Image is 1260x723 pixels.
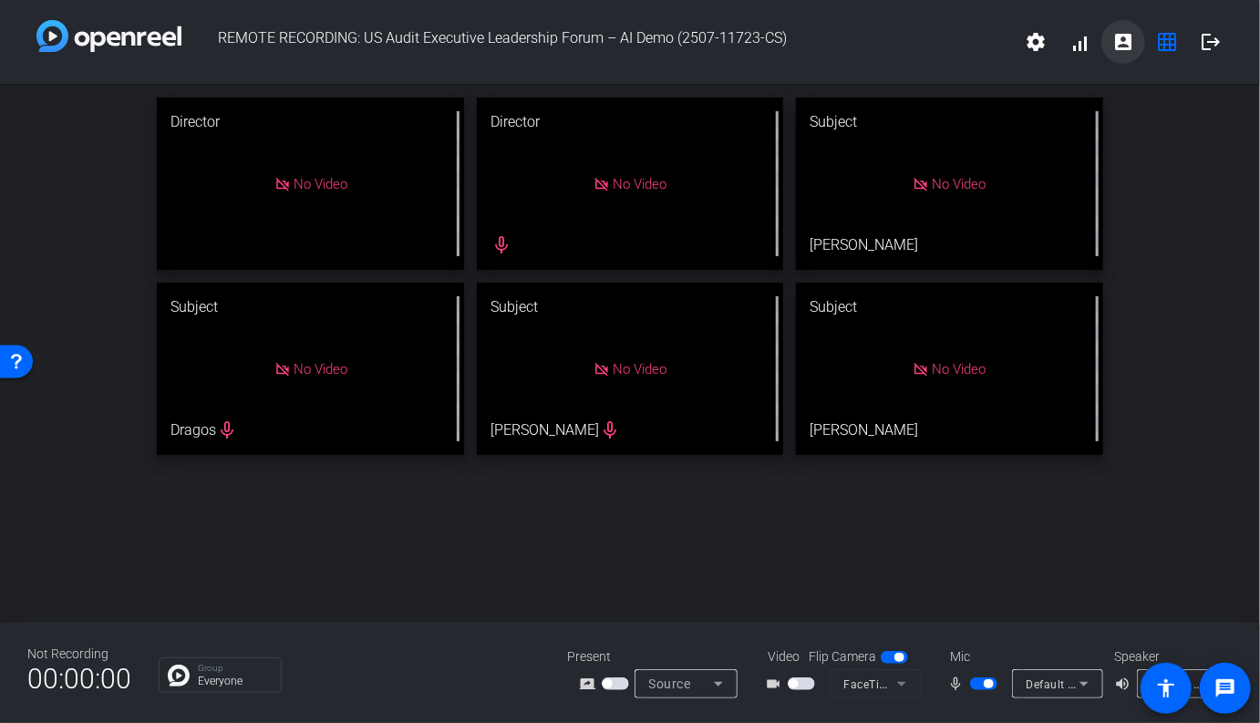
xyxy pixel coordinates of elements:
[766,673,788,695] mat-icon: videocam_outline
[1156,31,1178,53] mat-icon: grid_on
[36,20,181,52] img: white-gradient.svg
[948,673,970,695] mat-icon: mic_none
[294,175,347,191] span: No Video
[1200,31,1222,53] mat-icon: logout
[613,360,666,377] span: No Video
[181,20,1014,64] span: REMOTE RECORDING: US Audit Executive Leadership Forum – AI Demo (2507-11723-CS)
[932,360,986,377] span: No Video
[796,98,1103,147] div: Subject
[580,673,602,695] mat-icon: screen_share_outline
[1112,31,1134,53] mat-icon: account_box
[567,647,749,666] div: Present
[649,677,691,691] span: Source
[477,98,784,147] div: Director
[198,664,272,673] p: Group
[27,645,131,664] div: Not Recording
[157,98,464,147] div: Director
[932,175,986,191] span: No Video
[1214,677,1236,699] mat-icon: message
[157,283,464,332] div: Subject
[613,175,666,191] span: No Video
[477,283,784,332] div: Subject
[294,360,347,377] span: No Video
[932,647,1114,666] div: Mic
[198,676,272,687] p: Everyone
[809,647,876,666] span: Flip Camera
[768,647,800,666] span: Video
[27,656,131,701] span: 00:00:00
[1058,20,1101,64] button: signal_cellular_alt
[1114,647,1224,666] div: Speaker
[1114,673,1136,695] mat-icon: volume_up
[1155,677,1177,699] mat-icon: accessibility
[1025,31,1047,53] mat-icon: settings
[796,283,1103,332] div: Subject
[168,665,190,687] img: Chat Icon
